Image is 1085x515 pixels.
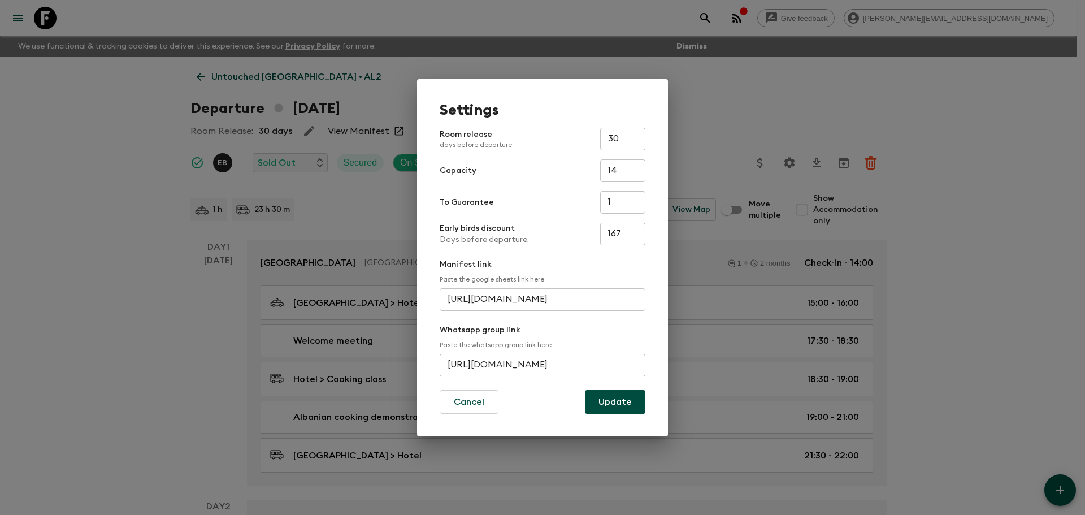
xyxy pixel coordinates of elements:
[440,390,498,414] button: Cancel
[585,390,645,414] button: Update
[440,340,645,349] p: Paste the whatsapp group link here
[440,165,476,176] p: Capacity
[440,140,512,149] p: days before departure
[600,223,645,245] input: e.g. 180
[440,197,494,208] p: To Guarantee
[600,191,645,214] input: e.g. 4
[440,129,512,149] p: Room release
[440,324,645,336] p: Whatsapp group link
[600,159,645,182] input: e.g. 14
[440,234,529,245] p: Days before departure.
[440,259,645,270] p: Manifest link
[440,275,645,284] p: Paste the google sheets link here
[600,128,645,150] input: e.g. 30
[440,354,645,376] input: e.g. https://chat.whatsapp.com/...
[440,288,645,311] input: e.g. https://docs.google.com/spreadsheets/d/1P7Zz9v8J0vXy1Q/edit#gid=0
[440,102,645,119] h1: Settings
[440,223,529,234] p: Early birds discount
